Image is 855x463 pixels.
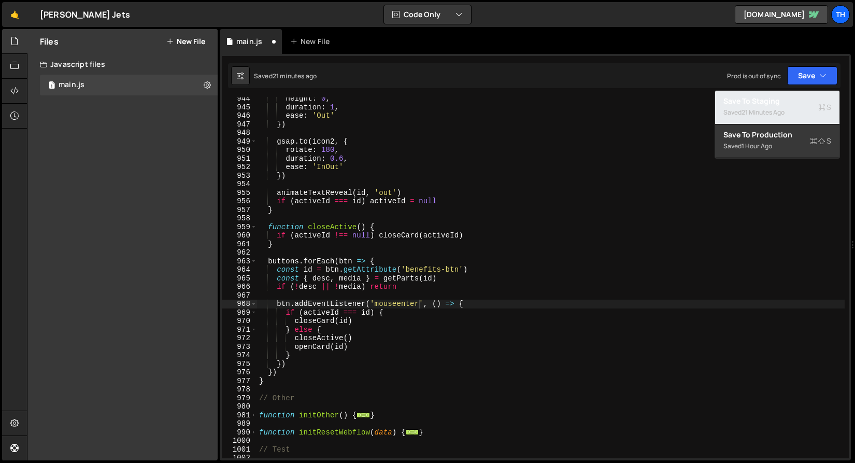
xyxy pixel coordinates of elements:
div: 955 [222,189,257,198]
span: ... [406,429,419,434]
div: 976 [222,368,257,377]
div: 958 [222,214,257,223]
div: 949 [222,137,257,146]
div: 972 [222,334,257,343]
div: 969 [222,308,257,317]
div: New File [290,36,334,47]
div: main.js [236,36,262,47]
span: ... [357,412,370,417]
div: 960 [222,231,257,240]
div: 967 [222,291,257,300]
div: 1002 [222,454,257,462]
div: 953 [222,172,257,180]
div: 959 [222,223,257,232]
button: Code Only [384,5,471,24]
div: 963 [222,257,257,266]
div: 1 hour ago [742,142,772,150]
div: main.js [59,80,84,90]
a: [DOMAIN_NAME] [735,5,828,24]
div: 16759/45776.js [40,75,218,95]
div: 947 [222,120,257,129]
a: Th [831,5,850,24]
div: 990 [222,428,257,437]
div: 989 [222,419,257,428]
div: 964 [222,265,257,274]
div: 954 [222,180,257,189]
div: 21 minutes ago [742,108,785,117]
div: 971 [222,326,257,334]
div: 944 [222,94,257,103]
span: S [818,102,831,113]
div: Javascript files [27,54,218,75]
div: 965 [222,274,257,283]
div: Prod is out of sync [727,72,781,80]
div: 950 [222,146,257,155]
div: 981 [222,411,257,420]
div: 973 [222,343,257,352]
div: 968 [222,300,257,308]
div: 966 [222,283,257,291]
a: 🤙 [2,2,27,27]
div: 1000 [222,437,257,445]
h2: Files [40,36,59,47]
div: 957 [222,206,257,215]
div: 948 [222,129,257,137]
div: 1001 [222,445,257,454]
div: [PERSON_NAME] Jets [40,8,130,21]
button: New File [166,37,205,46]
div: Saved [723,106,831,119]
div: 951 [222,155,257,163]
div: Saved [723,140,831,152]
div: 975 [222,360,257,369]
div: 980 [222,402,257,411]
div: 946 [222,111,257,120]
div: Save to Staging [723,96,831,106]
div: Save to Production [723,130,831,140]
span: S [810,136,831,146]
div: 978 [222,385,257,394]
button: Save [787,66,837,85]
div: 962 [222,248,257,257]
button: Save to StagingS Saved21 minutes ago [715,91,839,124]
div: 945 [222,103,257,112]
div: 970 [222,317,257,326]
div: 21 minutes ago [273,72,317,80]
span: 1 [49,82,55,90]
div: 956 [222,197,257,206]
div: 979 [222,394,257,403]
div: 977 [222,377,257,386]
div: Saved [254,72,317,80]
div: 952 [222,163,257,172]
div: 974 [222,351,257,360]
div: 961 [222,240,257,249]
button: Save to ProductionS Saved1 hour ago [715,124,839,158]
